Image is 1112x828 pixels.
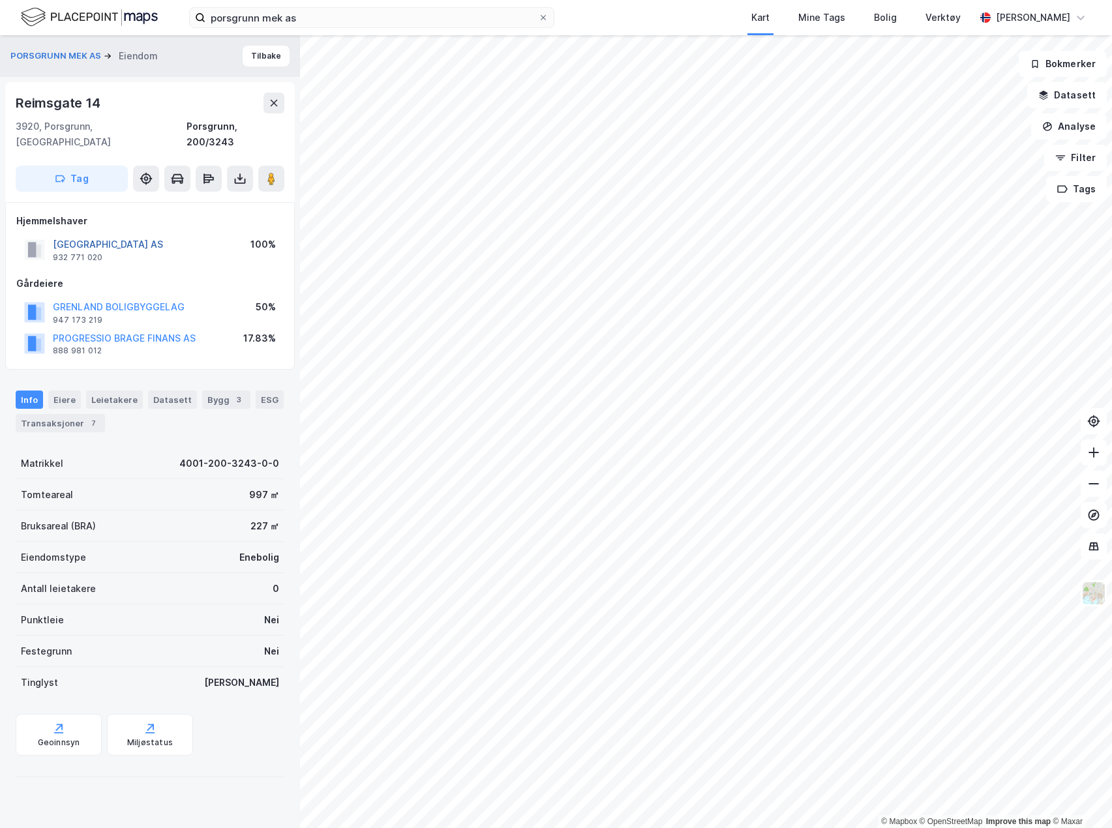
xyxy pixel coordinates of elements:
[205,8,538,27] input: Søk på adresse, matrikkel, gårdeiere, leietakere eller personer
[249,487,279,503] div: 997 ㎡
[10,50,104,63] button: PORSGRUNN MEK AS
[179,456,279,471] div: 4001-200-3243-0-0
[1031,113,1107,140] button: Analyse
[21,487,73,503] div: Tomteareal
[925,10,961,25] div: Verktøy
[38,737,80,748] div: Geoinnsyn
[21,675,58,690] div: Tinglyst
[1046,176,1107,202] button: Tags
[87,417,100,430] div: 7
[16,391,43,409] div: Info
[751,10,770,25] div: Kart
[21,643,72,659] div: Festegrunn
[48,391,81,409] div: Eiere
[1047,765,1112,828] div: Kontrollprogram for chat
[1027,82,1107,108] button: Datasett
[256,299,276,315] div: 50%
[119,48,158,64] div: Eiendom
[232,393,245,406] div: 3
[920,817,983,826] a: OpenStreetMap
[53,252,102,263] div: 932 771 020
[21,518,96,534] div: Bruksareal (BRA)
[239,550,279,565] div: Enebolig
[148,391,197,409] div: Datasett
[264,612,279,628] div: Nei
[86,391,143,409] div: Leietakere
[1047,765,1112,828] iframe: Chat Widget
[1019,51,1107,77] button: Bokmerker
[996,10,1070,25] div: [PERSON_NAME]
[264,643,279,659] div: Nei
[21,456,63,471] div: Matrikkel
[21,581,96,597] div: Antall leietakere
[16,166,128,192] button: Tag
[204,675,279,690] div: [PERSON_NAME]
[21,6,158,29] img: logo.f888ab2527a4732fd821a326f86c7f29.svg
[881,817,917,826] a: Mapbox
[243,331,276,346] div: 17.83%
[127,737,173,748] div: Miljøstatus
[1044,145,1107,171] button: Filter
[21,550,86,565] div: Eiendomstype
[21,612,64,628] div: Punktleie
[53,315,102,325] div: 947 173 219
[250,237,276,252] div: 100%
[16,119,187,150] div: 3920, Porsgrunn, [GEOGRAPHIC_DATA]
[16,93,103,113] div: Reimsgate 14
[1081,581,1106,606] img: Z
[798,10,845,25] div: Mine Tags
[202,391,250,409] div: Bygg
[187,119,284,150] div: Porsgrunn, 200/3243
[243,46,290,67] button: Tilbake
[53,346,102,356] div: 888 981 012
[16,276,284,291] div: Gårdeiere
[273,581,279,597] div: 0
[256,391,284,409] div: ESG
[16,414,105,432] div: Transaksjoner
[986,817,1051,826] a: Improve this map
[874,10,897,25] div: Bolig
[250,518,279,534] div: 227 ㎡
[16,213,284,229] div: Hjemmelshaver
